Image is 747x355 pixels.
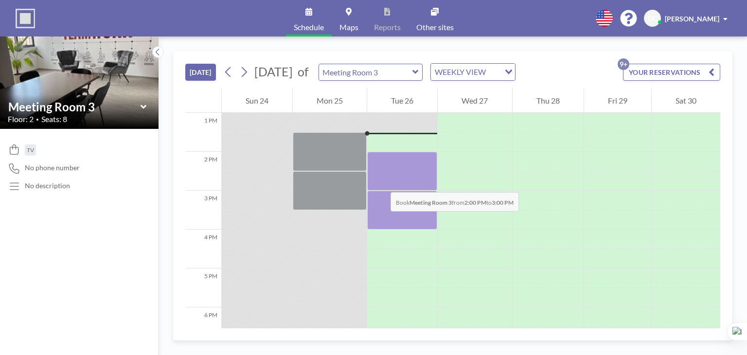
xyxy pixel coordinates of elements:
[293,89,367,113] div: Mon 25
[416,23,454,31] span: Other sites
[409,199,452,206] b: Meeting Room 3
[8,100,141,114] input: Meeting Room 3
[492,199,514,206] b: 3:00 PM
[27,146,34,154] span: TV
[665,15,719,23] span: [PERSON_NAME]
[41,114,67,124] span: Seats: 8
[374,23,401,31] span: Reports
[433,66,488,78] span: WEEKLY VIEW
[185,230,221,268] div: 4 PM
[623,64,720,81] button: YOUR RESERVATIONS9+
[16,9,35,28] img: organization-logo
[367,89,437,113] div: Tue 26
[222,89,292,113] div: Sun 24
[618,58,629,70] p: 9+
[185,64,216,81] button: [DATE]
[584,89,651,113] div: Fri 29
[431,64,515,80] div: Search for option
[391,192,519,212] span: Book from to
[489,66,499,78] input: Search for option
[25,163,80,172] span: No phone number
[185,113,221,152] div: 1 PM
[298,64,308,79] span: of
[319,64,412,80] input: Meeting Room 3
[36,116,39,123] span: •
[294,23,324,31] span: Schedule
[8,114,34,124] span: Floor: 2
[185,268,221,307] div: 5 PM
[254,64,293,79] span: [DATE]
[185,307,221,346] div: 6 PM
[25,181,70,190] div: No description
[185,152,221,191] div: 2 PM
[648,14,657,23] span: DC
[438,89,512,113] div: Wed 27
[339,23,358,31] span: Maps
[513,89,584,113] div: Thu 28
[185,191,221,230] div: 3 PM
[652,89,720,113] div: Sat 30
[464,199,486,206] b: 2:00 PM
